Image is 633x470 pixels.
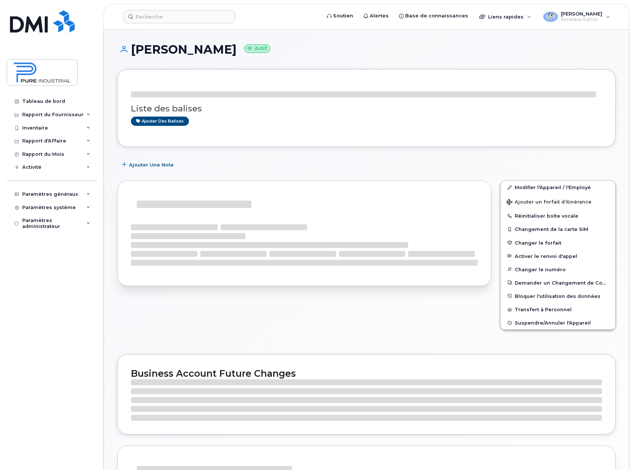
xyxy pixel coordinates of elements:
button: Ajouter une Note [117,158,180,171]
h3: Liste des balises [131,104,602,113]
button: Ajouter un forfait d’itinérance [501,194,615,209]
a: Ajouter des balises [131,117,189,126]
button: Changer le numéro [501,263,615,276]
button: Bloquer l'utilisation des données [501,289,615,303]
button: Réinitialiser boîte vocale [501,209,615,222]
span: Suspendre/Annuler l'Appareil [515,320,591,326]
span: Ajouter un forfait d’itinérance [507,199,592,206]
span: Ajouter une Note [129,161,174,168]
a: Modifier l'Appareil / l'Employé [501,181,615,194]
button: Changer le forfait [501,236,615,249]
span: Changer le forfait [515,240,561,245]
button: Demander un Changement de Compte [501,276,615,289]
h1: [PERSON_NAME] [117,43,616,56]
button: Transfert à Personnel [501,303,615,316]
small: Actif [244,44,270,53]
button: Activer le renvoi d'appel [501,249,615,263]
span: Activer le renvoi d'appel [515,253,577,259]
button: Changement de la carte SIM [501,222,615,236]
button: Suspendre/Annuler l'Appareil [501,316,615,329]
h2: Business Account Future Changes [131,368,602,379]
